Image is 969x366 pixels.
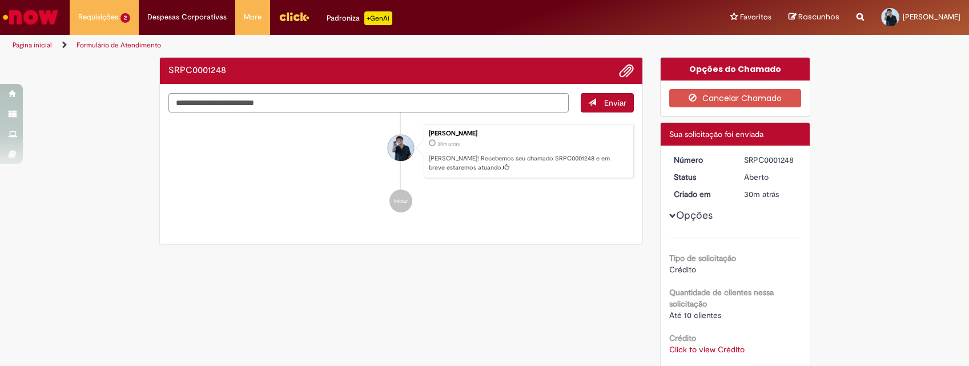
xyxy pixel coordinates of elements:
[429,130,628,137] div: [PERSON_NAME]
[665,154,735,166] dt: Número
[1,6,60,29] img: ServiceNow
[168,66,226,76] h2: SRPC0001248 Histórico de tíquete
[168,112,634,224] ul: Histórico de tíquete
[665,171,735,183] dt: Status
[13,41,52,50] a: Página inicial
[798,11,839,22] span: Rascunhos
[437,140,460,147] time: 30/09/2025 12:52:25
[744,188,797,200] div: 30/09/2025 12:52:25
[388,135,414,161] div: Paulo Henrique Cruz Junior
[744,154,797,166] div: SRPC0001248
[244,11,262,23] span: More
[669,333,696,343] b: Crédito
[744,189,779,199] span: 30m atrás
[581,93,634,112] button: Enviar
[665,188,735,200] dt: Criado em
[429,154,628,172] p: [PERSON_NAME]! Recebemos seu chamado SRPC0001248 e em breve estaremos atuando.
[744,189,779,199] time: 30/09/2025 12:52:25
[744,171,797,183] div: Aberto
[669,287,774,309] b: Quantidade de clientes nessa solicitação
[327,11,392,25] div: Padroniza
[77,41,161,50] a: Formulário de Atendimento
[619,63,634,78] button: Adicionar anexos
[669,344,745,355] a: Click to view Crédito
[78,11,118,23] span: Requisições
[669,253,736,263] b: Tipo de solicitação
[669,89,801,107] button: Cancelar Chamado
[120,13,130,23] span: 2
[279,8,309,25] img: click_logo_yellow_360x200.png
[168,93,569,112] textarea: Digite sua mensagem aqui...
[364,11,392,25] p: +GenAi
[437,140,460,147] span: 30m atrás
[903,12,960,22] span: [PERSON_NAME]
[9,35,637,56] ul: Trilhas de página
[661,58,810,81] div: Opções do Chamado
[669,310,721,320] span: Até 10 clientes
[168,124,634,179] li: Paulo Henrique Cruz Junior
[740,11,771,23] span: Favoritos
[789,12,839,23] a: Rascunhos
[669,264,696,275] span: Crédito
[669,129,763,139] span: Sua solicitação foi enviada
[147,11,227,23] span: Despesas Corporativas
[604,98,626,108] span: Enviar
